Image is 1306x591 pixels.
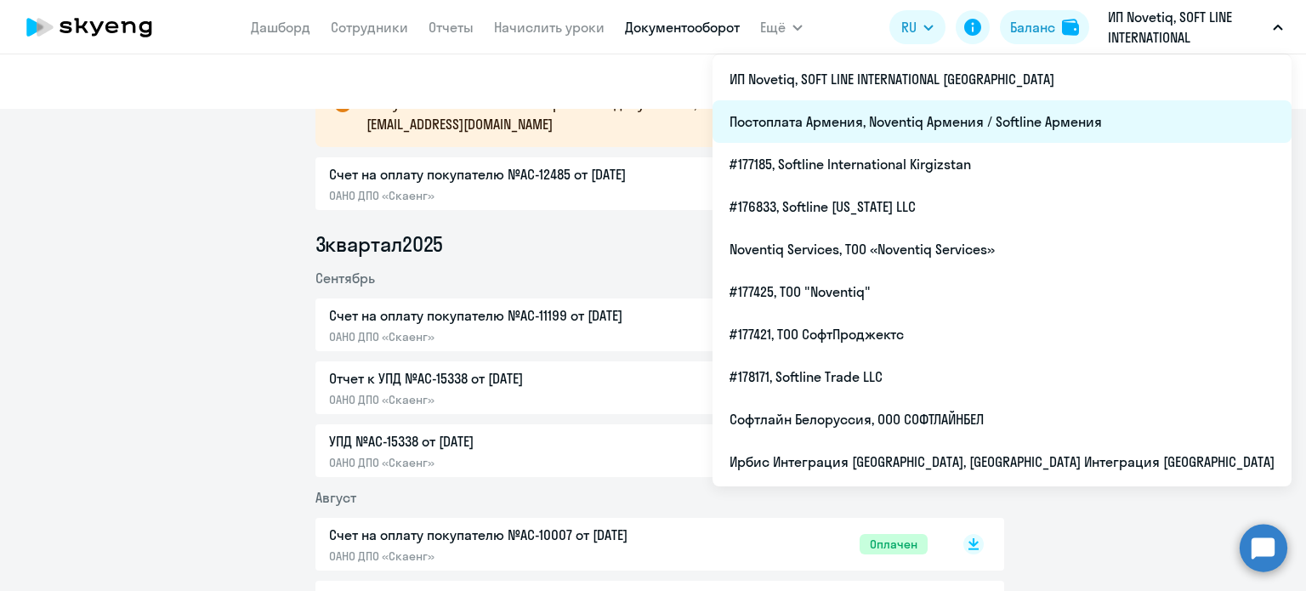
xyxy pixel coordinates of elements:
[760,17,786,37] span: Ещё
[901,17,917,37] span: RU
[1099,7,1292,48] button: ИП Novetiq, SOFT LINE INTERNATIONAL [GEOGRAPHIC_DATA]
[713,54,1292,486] ul: Ещё
[329,305,928,344] a: Счет на оплату покупателю №AC-11199 от [DATE]ОАНО ДПО «Скаенг»Оплачен
[1108,7,1266,48] p: ИП Novetiq, SOFT LINE INTERNATIONAL [GEOGRAPHIC_DATA]
[1010,17,1055,37] div: Баланс
[329,392,686,407] p: ОАНО ДПО «Скаенг»
[625,19,740,36] a: Документооборот
[760,10,803,44] button: Ещё
[1000,10,1089,44] button: Балансbalance
[329,455,686,470] p: ОАНО ДПО «Скаенг»
[329,548,686,564] p: ОАНО ДПО «Скаенг»
[329,368,686,389] p: Отчет к УПД №AC-15338 от [DATE]
[329,164,686,185] p: Счет на оплату покупателю №AC-12485 от [DATE]
[329,164,928,203] a: Счет на оплату покупателю №AC-12485 от [DATE]ОАНО ДПО «Скаенг»Не оплачен
[889,10,945,44] button: RU
[1062,19,1079,36] img: balance
[329,431,686,452] p: УПД №AC-15338 от [DATE]
[329,525,686,545] p: Счет на оплату покупателю №AC-10007 от [DATE]
[329,188,686,203] p: ОАНО ДПО «Скаенг»
[315,489,356,506] span: Август
[329,329,686,344] p: ОАНО ДПО «Скаенг»
[331,19,408,36] a: Сотрудники
[366,94,974,134] p: В случае возникновения вопросов по документам, напишите, пожалуйста, на почту [EMAIL_ADDRESS][DOM...
[329,368,928,407] a: Отчет к УПД №AC-15338 от [DATE]ОАНО ДПО «Скаенг»
[494,19,605,36] a: Начислить уроки
[315,270,375,287] span: Сентябрь
[315,230,1004,258] li: 3 квартал 2025
[251,19,310,36] a: Дашборд
[860,534,928,554] span: Оплачен
[329,305,686,326] p: Счет на оплату покупателю №AC-11199 от [DATE]
[329,431,928,470] a: УПД №AC-15338 от [DATE]ОАНО ДПО «Скаенг»
[329,525,928,564] a: Счет на оплату покупателю №AC-10007 от [DATE]ОАНО ДПО «Скаенг»Оплачен
[429,19,474,36] a: Отчеты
